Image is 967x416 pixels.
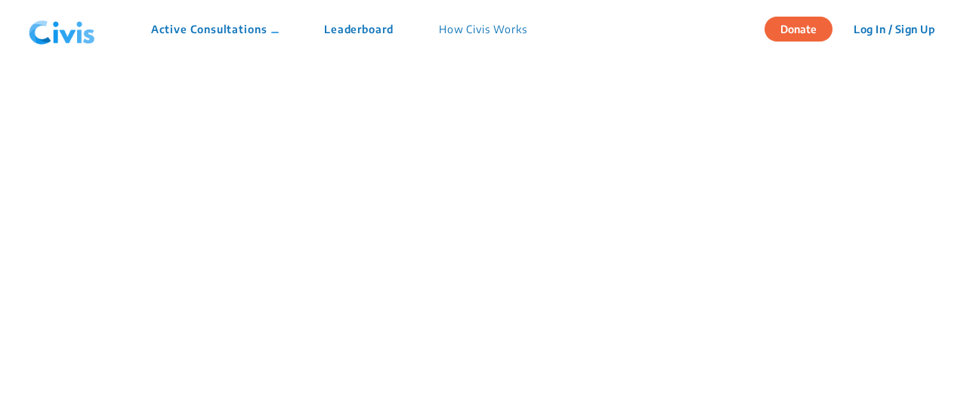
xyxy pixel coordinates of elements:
p: Active Consultations [151,21,279,37]
img: navlogo.png [23,7,101,52]
button: Donate [765,17,833,42]
p: Leaderboard [324,21,394,37]
p: How Civis Works [439,21,527,37]
a: Donate [765,20,844,35]
button: Log In / Sign Up [844,17,944,41]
